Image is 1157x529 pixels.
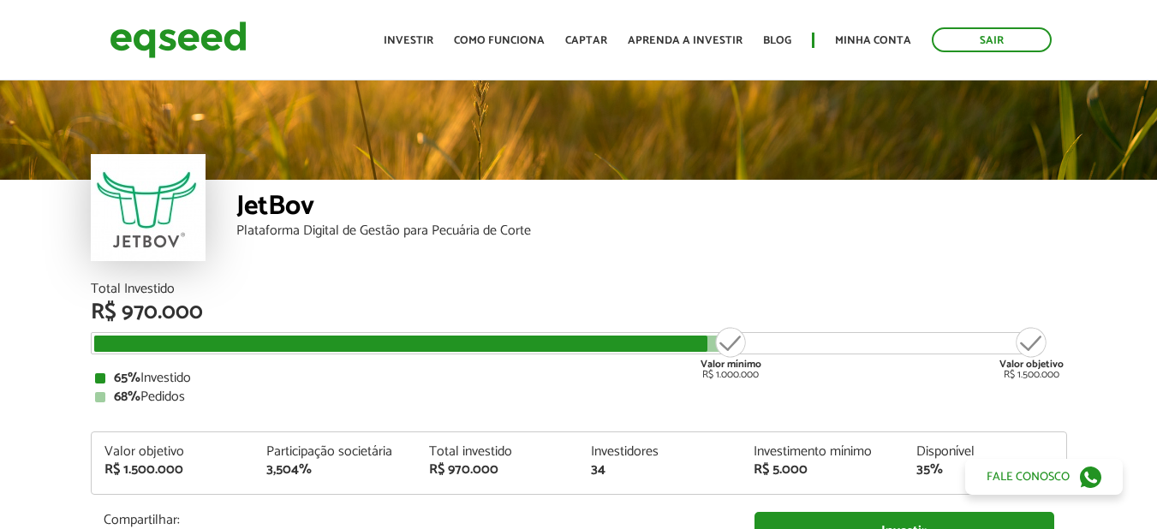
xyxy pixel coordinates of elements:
[91,301,1067,324] div: R$ 970.000
[835,35,911,46] a: Minha conta
[999,356,1064,372] strong: Valor objetivo
[932,27,1052,52] a: Sair
[95,390,1063,404] div: Pedidos
[236,193,1067,224] div: JetBov
[95,371,1063,385] div: Investido
[104,463,242,477] div: R$ 1.500.000
[591,463,728,477] div: 34
[591,445,728,459] div: Investidores
[699,325,763,380] div: R$ 1.000.000
[110,17,247,62] img: EqSeed
[565,35,607,46] a: Captar
[114,385,140,408] strong: 68%
[965,459,1123,495] a: Fale conosco
[754,463,891,477] div: R$ 5.000
[104,512,729,528] p: Compartilhar:
[266,463,403,477] div: 3,504%
[104,445,242,459] div: Valor objetivo
[114,366,140,389] strong: 65%
[999,325,1064,380] div: R$ 1.500.000
[384,35,433,46] a: Investir
[236,224,1067,238] div: Plataforma Digital de Gestão para Pecuária de Corte
[266,445,403,459] div: Participação societária
[701,356,761,372] strong: Valor mínimo
[429,463,566,477] div: R$ 970.000
[91,282,1067,296] div: Total Investido
[454,35,545,46] a: Como funciona
[763,35,791,46] a: Blog
[916,445,1053,459] div: Disponível
[754,445,891,459] div: Investimento mínimo
[429,445,566,459] div: Total investido
[628,35,743,46] a: Aprenda a investir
